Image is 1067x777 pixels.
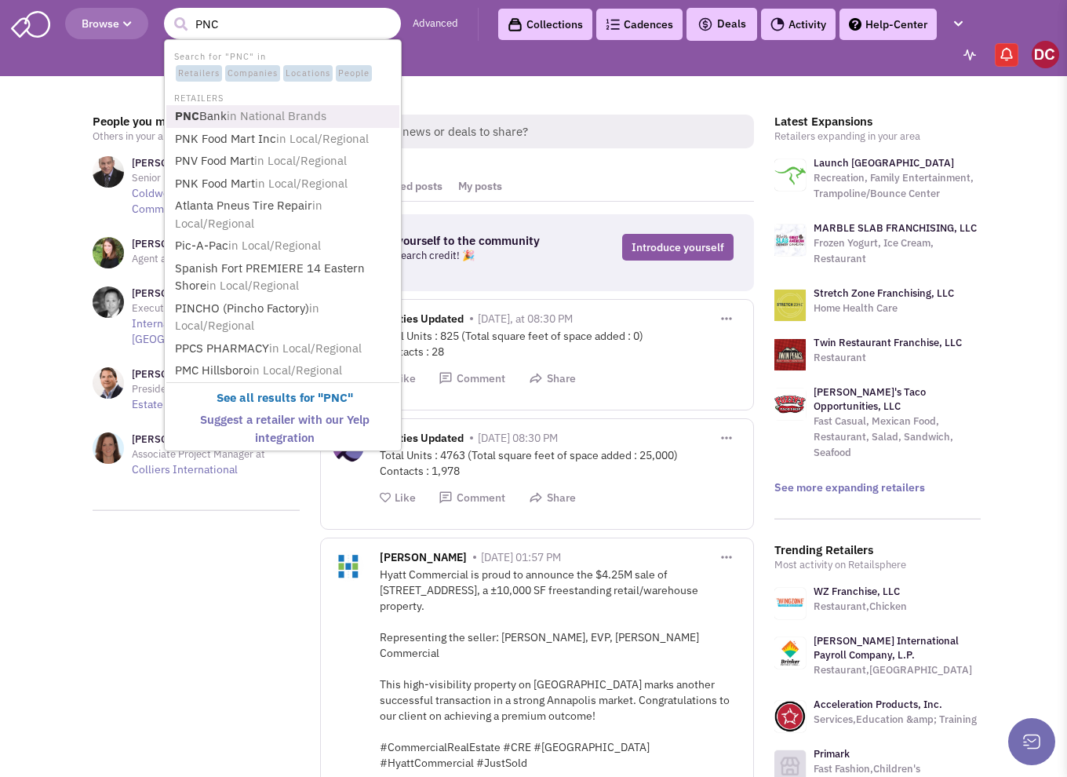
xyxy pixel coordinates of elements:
[93,115,300,129] h3: People you may know
[814,350,962,366] p: Restaurant
[82,16,132,31] span: Browse
[814,301,954,316] p: Home Health Care
[93,129,300,144] p: Others in your area to connect with
[622,234,734,261] a: Introduce yourself
[380,447,741,479] div: Total Units : 4763 (Total square feet of space added : 25,000) Contacts : 1,978
[164,8,401,39] input: Search
[170,338,399,359] a: PPCS PHARMACYin Local/Regional
[814,585,900,598] a: WZ Franchise, LLC
[481,550,561,564] span: [DATE] 01:57 PM
[774,557,981,573] p: Most activity on Retailsphere
[774,115,981,129] h3: Latest Expansions
[132,382,230,396] span: President & Broker at
[814,599,907,615] p: Restaurant,Chicken
[774,159,806,191] img: logo
[439,491,505,505] button: Comment
[814,662,981,678] p: Restaurant,[GEOGRAPHIC_DATA]
[132,286,300,301] h3: [PERSON_NAME]
[283,65,333,82] span: Locations
[166,89,399,105] li: RETAILERS
[596,9,683,40] a: Cadences
[606,19,620,30] img: Cadences_logo.png
[380,567,741,771] div: Hyatt Commercial is proud to announce the $4.25M sale of [STREET_ADDRESS], a ±10,000 SF freestand...
[814,414,981,461] p: Fast Casual, Mexican Food, Restaurant, Salad, Sandwich, Seafood
[276,131,369,146] span: in Local/Regional
[373,172,450,201] a: Saved posts
[814,634,959,662] a: [PERSON_NAME] International Payroll Company, L.P.
[132,237,267,251] h3: [PERSON_NAME]
[1032,41,1059,68] img: David Conn
[395,371,416,385] span: Like
[170,235,399,257] a: Pic-A-Pacin Local/Regional
[697,15,713,34] img: icon-deals.svg
[206,278,299,293] span: in Local/Regional
[225,65,280,82] span: Companies
[217,390,353,405] b: See all results for " "
[254,153,347,168] span: in Local/Regional
[693,14,751,35] button: Deals
[132,432,300,447] h3: [PERSON_NAME]
[380,312,464,330] span: Entities Updated
[839,9,937,40] a: Help-Center
[774,290,806,321] img: logo
[774,339,806,370] img: logo
[132,156,300,170] h3: [PERSON_NAME]
[814,385,926,413] a: [PERSON_NAME]'s Taco Opportunities, LLC
[814,698,942,711] a: Acceleration Products, Inc.
[529,491,576,505] button: Share
[478,431,558,445] span: [DATE] 08:30 PM
[380,328,741,359] div: Total Units : 825 (Total square feet of space added : 0) Contacts : 28
[170,298,399,337] a: PINCHO (Pincho Factory)in Local/Regional
[170,106,399,127] a: PNCBankin National Brands
[770,17,785,31] img: Activity.png
[697,16,746,31] span: Deals
[508,17,523,32] img: icon-collection-lavender-black.svg
[380,491,416,505] button: Like
[255,176,348,191] span: in Local/Regional
[380,431,464,449] span: Entities Updated
[814,712,977,728] p: Services,Education &amp; Training
[249,363,342,378] span: in Local/Regional
[774,588,806,619] img: www.wingzone.com
[814,336,962,349] a: Twin Restaurant Franchise, LLC
[176,65,222,82] span: Retailers
[166,47,399,83] li: Search for "PNC" in
[814,235,981,267] p: Frozen Yogurt, Ice Cream, Restaurant
[228,238,321,253] span: in Local/Regional
[529,371,576,386] button: Share
[356,115,754,148] span: Retail news or deals to share?
[170,410,399,448] a: Suggest a retailer with our Yelp integration
[774,388,806,420] img: logo
[774,224,806,256] img: logo
[65,8,148,39] button: Browse
[170,195,399,234] a: Atlanta Pneus Tire Repairin Local/Regional
[323,390,348,405] b: PNC
[774,480,925,494] a: See more expanding retailers
[170,388,399,409] a: See all results for "PNC"
[269,341,362,356] span: in Local/Regional
[340,248,562,264] p: Get a free research credit! 🎉
[439,371,505,386] button: Comment
[814,747,850,761] a: Primark
[761,9,836,40] a: Activity
[336,65,372,82] span: People
[132,186,299,216] a: Coldwell Banker [PERSON_NAME] Commercial Real Estate
[814,170,981,202] p: Recreation, Family Entertainment, Trampoline/Bounce Center
[814,221,977,235] a: MARBLE SLAB FRANCHISING, LLC
[132,301,269,346] a: Colliers International - [GEOGRAPHIC_DATA]
[132,447,265,461] span: Associate Project Manager at
[175,198,322,231] span: in Local/Regional
[380,550,467,568] span: [PERSON_NAME]
[132,462,238,476] a: Colliers International
[132,301,228,315] span: Executive Director at
[11,8,50,38] img: SmartAdmin
[132,252,170,265] span: Agent at
[413,16,458,31] a: Advanced
[814,286,954,300] a: Stretch Zone Franchising, LLC
[450,172,510,201] a: My posts
[395,491,416,505] span: Like
[849,18,861,31] img: help.png
[498,9,592,40] a: Collections
[200,412,370,445] b: Suggest a retailer with our Yelp integration
[774,543,981,557] h3: Trending Retailers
